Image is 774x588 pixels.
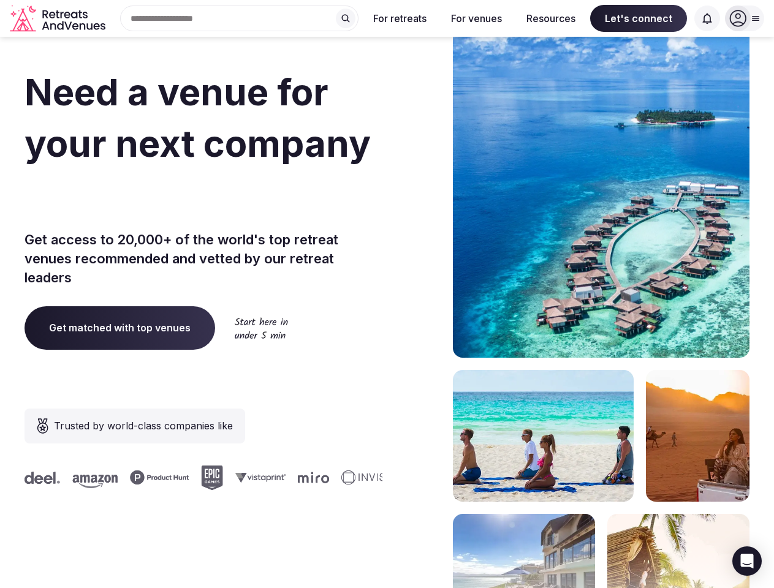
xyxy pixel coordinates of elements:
[54,418,233,433] span: Trusted by world-class companies like
[21,472,57,484] svg: Deel company logo
[232,472,283,483] svg: Vistaprint company logo
[646,370,749,502] img: woman sitting in back of truck with camels
[453,370,634,502] img: yoga on tropical beach
[235,317,288,339] img: Start here in under 5 min
[198,466,220,490] svg: Epic Games company logo
[590,5,687,32] span: Let's connect
[25,230,382,287] p: Get access to 20,000+ of the world's top retreat venues recommended and vetted by our retreat lea...
[25,70,371,165] span: Need a venue for your next company
[10,5,108,32] svg: Retreats and Venues company logo
[10,5,108,32] a: Visit the homepage
[732,546,762,576] div: Open Intercom Messenger
[517,5,585,32] button: Resources
[363,5,436,32] button: For retreats
[338,470,406,485] svg: Invisible company logo
[441,5,512,32] button: For venues
[295,472,326,483] svg: Miro company logo
[25,306,215,349] a: Get matched with top venues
